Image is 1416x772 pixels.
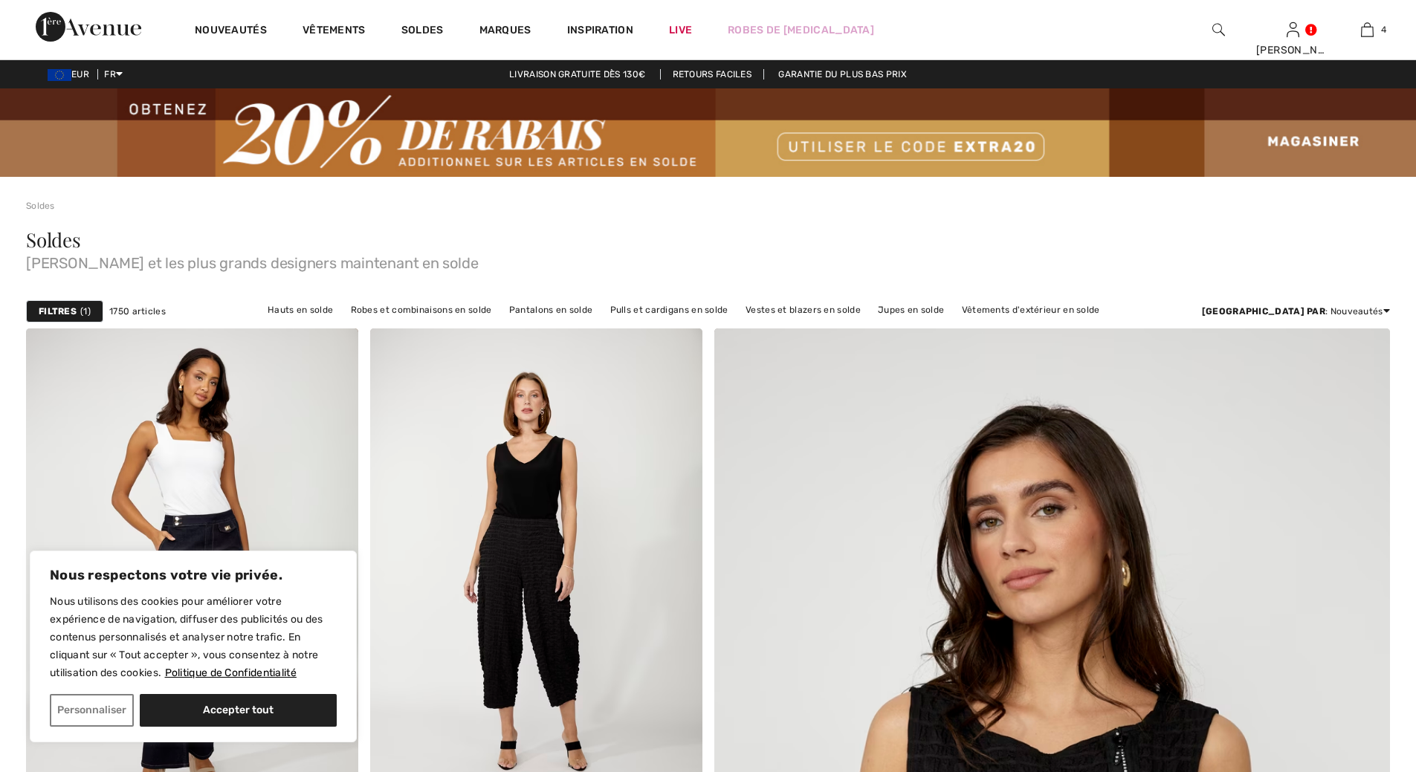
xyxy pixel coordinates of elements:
img: recherche [1212,21,1225,39]
div: [PERSON_NAME] [1256,42,1329,58]
strong: [GEOGRAPHIC_DATA] par [1202,306,1325,317]
span: [PERSON_NAME] et les plus grands designers maintenant en solde [26,250,1390,270]
p: Nous respectons votre vie privée. [50,566,337,584]
a: Marques [479,24,531,39]
a: Hauts en solde [260,300,340,319]
p: Nous utilisons des cookies pour améliorer votre expérience de navigation, diffuser des publicités... [50,593,337,682]
strong: Filtres [39,305,77,318]
span: 1 [80,305,91,318]
div: : Nouveautés [1202,305,1390,318]
a: Robes et combinaisons en solde [343,300,500,319]
img: Euro [48,69,71,81]
a: 4 [1331,21,1403,39]
img: Mes infos [1287,21,1299,39]
img: 1ère Avenue [36,12,141,42]
a: Robes de [MEDICAL_DATA] [728,22,874,38]
button: Accepter tout [140,694,337,727]
span: FR [104,69,123,80]
a: Soldes [26,201,55,211]
a: Jupes en solde [870,300,951,319]
a: Vêtements d'extérieur en solde [954,300,1108,319]
a: Vêtements [303,24,366,39]
span: EUR [48,69,95,80]
a: Nouveautés [195,24,267,39]
a: Se connecter [1287,22,1299,36]
img: Mon panier [1361,21,1374,39]
a: Politique de Confidentialité [164,666,297,680]
a: Retours faciles [660,69,765,80]
a: Live [669,22,692,38]
a: Soldes [401,24,444,39]
button: Personnaliser [50,694,134,727]
span: Inspiration [567,24,633,39]
a: Livraison gratuite dès 130€ [497,69,657,80]
a: Garantie du plus bas prix [766,69,919,80]
a: Pantalons en solde [502,300,600,319]
span: 4 [1381,23,1386,36]
span: Soldes [26,227,81,253]
span: 1750 articles [109,305,166,318]
a: Vestes et blazers en solde [738,300,868,319]
div: Nous respectons votre vie privée. [30,551,357,742]
a: Pulls et cardigans en solde [603,300,736,319]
